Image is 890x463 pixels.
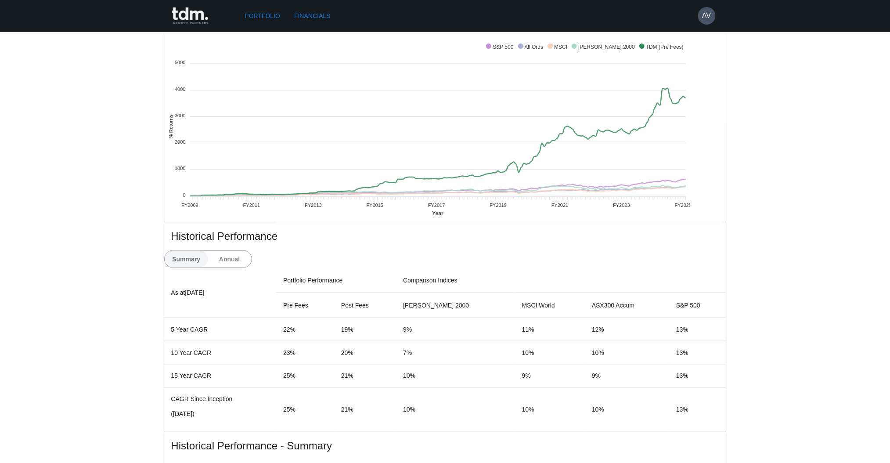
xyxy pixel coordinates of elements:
[669,341,726,364] td: 13%
[698,7,716,25] button: AV
[208,251,252,268] button: Annual
[243,203,260,208] tspan: FY2011
[515,318,585,341] td: 11%
[174,113,185,118] tspan: 3000
[428,203,445,208] tspan: FY2017
[515,341,585,364] td: 10%
[241,8,284,24] a: Portfolio
[164,364,277,387] td: 15 Year CAGR
[164,318,277,341] td: 5 Year CAGR
[334,387,396,432] td: 21%
[276,341,334,364] td: 23%
[551,203,569,208] tspan: FY2021
[515,364,585,387] td: 9%
[396,387,515,432] td: 10%
[518,44,544,50] span: All Ords
[490,203,507,208] tspan: FY2019
[305,203,322,208] tspan: FY2013
[702,11,711,21] h6: AV
[174,139,185,145] tspan: 2000
[171,410,270,419] p: ( [DATE] )
[334,364,396,387] td: 21%
[669,318,726,341] td: 13%
[276,364,334,387] td: 25%
[181,203,198,208] tspan: FY2009
[366,203,383,208] tspan: FY2015
[486,44,513,50] span: S&P 500
[515,293,585,318] th: MSCI World
[276,387,334,432] td: 25%
[164,341,277,364] td: 10 Year CAGR
[669,364,726,387] td: 13%
[396,318,515,341] td: 9%
[174,60,185,65] tspan: 5000
[334,318,396,341] td: 19%
[334,293,396,318] th: Post Fees
[396,341,515,364] td: 7%
[585,293,669,318] th: ASX300 Accum
[669,387,726,432] td: 13%
[164,250,252,268] div: text alignment
[585,318,669,341] td: 12%
[183,192,185,198] tspan: 0
[675,203,692,208] tspan: FY2025
[171,439,719,453] span: Historical Performance - Summary
[291,8,334,24] a: Financials
[548,44,567,50] span: MSCI
[276,318,334,341] td: 22%
[639,44,684,50] span: TDM (Pre Fees)
[276,293,334,318] th: Pre Fees
[164,387,277,432] td: CAGR Since Inception
[515,387,585,432] td: 10%
[585,364,669,387] td: 9%
[396,268,726,293] th: Comparison Indices
[585,387,669,432] td: 10%
[174,166,185,171] tspan: 1000
[396,293,515,318] th: [PERSON_NAME] 2000
[334,341,396,364] td: 20%
[572,44,635,50] span: [PERSON_NAME] 2000
[171,287,270,298] p: As at [DATE]
[171,229,719,243] span: Historical Performance
[432,210,443,217] text: Year
[585,341,669,364] td: 10%
[168,115,173,138] text: % Returns
[276,268,396,293] th: Portfolio Performance
[613,203,630,208] tspan: FY2023
[669,293,726,318] th: S&P 500
[396,364,515,387] td: 10%
[174,87,185,92] tspan: 4000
